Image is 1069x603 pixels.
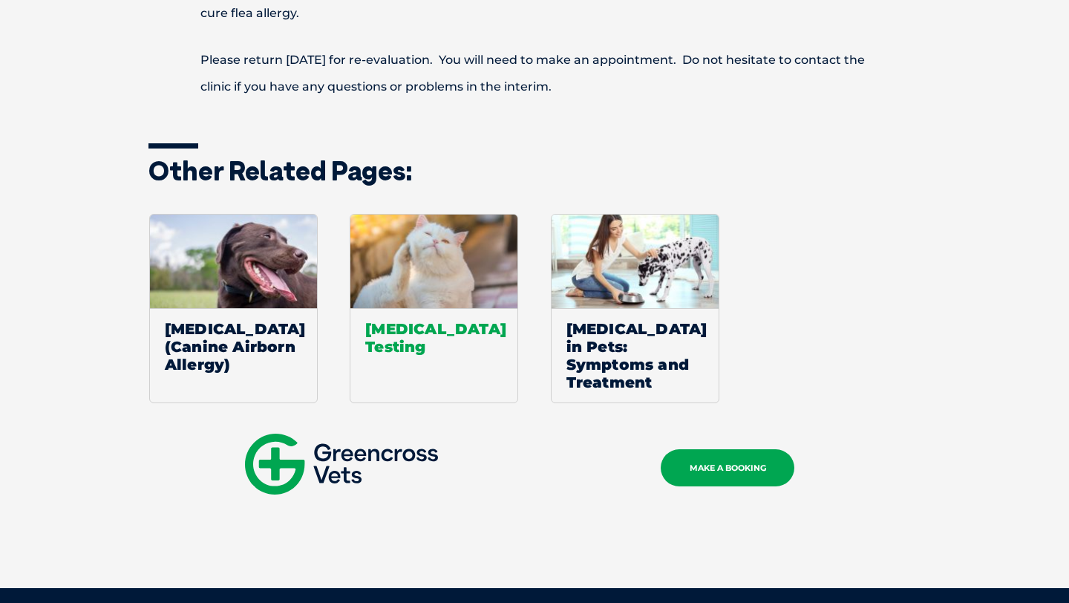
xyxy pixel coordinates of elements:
[350,214,518,404] a: [MEDICAL_DATA] Testing
[552,308,719,402] span: [MEDICAL_DATA] in Pets: Symptoms and Treatment
[148,157,921,184] h3: Other related pages:
[245,434,438,495] img: gxv-logo-mobile.svg
[150,308,317,385] span: [MEDICAL_DATA] (Canine Airborn Allergy)
[661,449,794,486] a: MAKE A BOOKING
[551,214,719,404] a: [MEDICAL_DATA] in Pets: Symptoms and Treatment
[148,47,921,100] p: Please return [DATE] for re-evaluation. You will need to make an appointment. Do not hesitate to ...
[149,214,318,404] a: [MEDICAL_DATA] (Canine Airborn Allergy)
[350,308,517,367] span: [MEDICAL_DATA] Testing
